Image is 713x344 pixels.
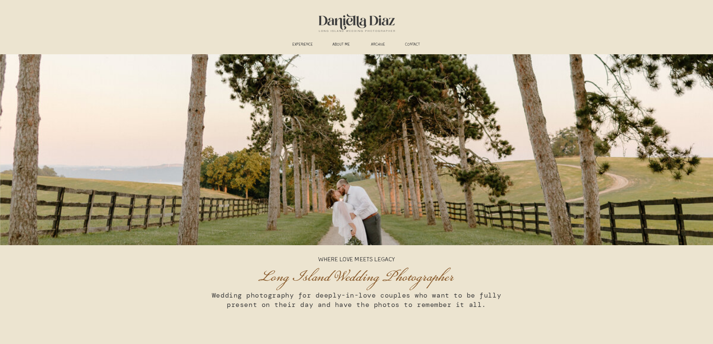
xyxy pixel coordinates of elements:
a: ABOUT ME [327,42,355,48]
p: Where Love Meets Legacy [301,256,413,264]
h3: Wedding photography for deeply-in-love couples who want to be fully present on their day and have... [206,291,507,320]
a: CONTACT [401,42,424,48]
a: experience [289,42,317,48]
h1: Long Island Wedding Photographer [213,267,501,284]
a: ARCHIVE [366,42,390,48]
